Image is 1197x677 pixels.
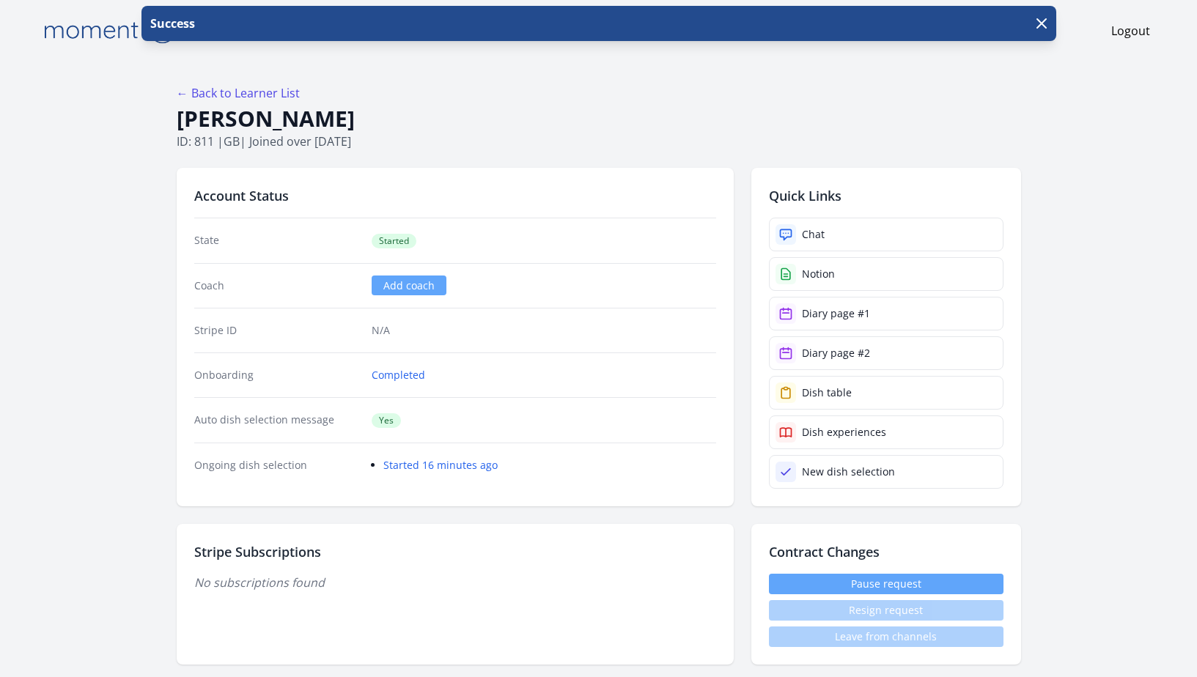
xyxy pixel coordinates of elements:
[194,541,716,562] h2: Stripe Subscriptions
[769,185,1003,206] h2: Quick Links
[802,267,835,281] div: Notion
[802,306,870,321] div: Diary page #1
[769,336,1003,370] a: Diary page #2
[177,133,1021,150] p: ID: 811 | | Joined over [DATE]
[802,465,895,479] div: New dish selection
[802,385,852,400] div: Dish table
[194,574,716,591] p: No subscriptions found
[177,85,300,101] a: ← Back to Learner List
[194,458,361,473] dt: Ongoing dish selection
[769,415,1003,449] a: Dish experiences
[372,323,715,338] p: N/A
[802,346,870,360] div: Diary page #2
[372,413,401,428] span: Yes
[372,368,425,382] a: Completed
[194,413,361,428] dt: Auto dish selection message
[802,227,825,242] div: Chat
[194,323,361,338] dt: Stripe ID
[194,185,716,206] h2: Account Status
[177,105,1021,133] h1: [PERSON_NAME]
[372,275,446,295] a: Add coach
[383,458,498,472] a: Started 16 minutes ago
[769,600,1003,621] span: Resign request
[769,626,1003,647] span: Leave from channels
[147,15,195,32] p: Success
[372,234,416,248] span: Started
[769,541,1003,562] h2: Contract Changes
[802,425,886,440] div: Dish experiences
[769,574,1003,594] a: Pause request
[769,257,1003,291] a: Notion
[194,278,361,293] dt: Coach
[194,233,361,248] dt: State
[194,368,361,382] dt: Onboarding
[769,218,1003,251] a: Chat
[769,455,1003,489] a: New dish selection
[769,376,1003,410] a: Dish table
[769,297,1003,330] a: Diary page #1
[224,133,240,149] span: gb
